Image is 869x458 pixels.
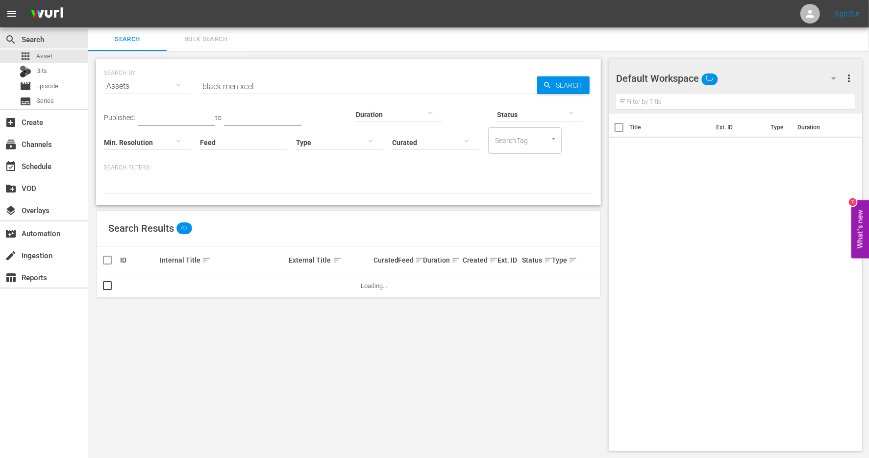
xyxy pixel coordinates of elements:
[451,256,460,265] span: sort
[104,164,593,172] p: Search Filters:
[120,256,157,264] div: ID
[333,256,342,265] span: sort
[5,139,17,150] span: Channels
[20,50,31,62] span: Asset
[373,256,396,264] div: Curated
[497,256,520,264] div: Ext. ID
[552,76,590,94] span: Search
[104,72,190,100] div: Assets
[108,222,174,234] span: Search Results
[202,256,211,265] span: sort
[711,114,765,141] th: Ext. ID
[5,117,17,128] span: Create
[5,228,17,240] span: Automation
[6,8,18,20] span: menu
[616,65,845,92] div: Default Workspace
[629,114,711,141] th: Title
[36,96,54,106] span: Series
[36,51,52,61] span: Asset
[361,282,387,289] span: Loading...
[423,254,460,266] div: Duration
[463,254,495,266] div: Created
[5,34,17,46] span: Search
[549,134,558,144] button: Open
[94,34,161,45] span: Search
[24,2,71,25] img: ans4CAIJ8jUAAAAAAAAAAAAAAAAAAAAAAAAgQb4GAAAAAAAAAAAAAAAAAAAAAAAAJMjXAAAAAAAAAAAAAAAAAAAAAAAAgAT5G...
[843,72,855,84] span: more_vert
[765,114,792,141] th: Type
[20,66,31,77] div: Bits
[20,80,31,92] span: Episode
[398,254,420,266] div: Feed
[849,198,857,206] div: 2
[173,34,239,45] span: Bulk Search
[5,205,17,217] span: Overlays
[36,66,47,76] span: Bits
[522,254,549,266] div: Status
[104,114,135,121] span: Published:
[552,254,569,266] div: Type
[569,256,577,265] span: sort
[5,250,17,262] span: Ingestion
[20,96,31,107] span: Series
[537,76,590,94] button: Search
[834,10,860,18] a: Sign Out
[215,114,222,121] span: to
[792,114,850,141] th: Duration
[160,254,286,266] div: Internal Title
[176,222,192,234] span: 43
[5,183,17,194] span: VOD
[851,200,869,258] button: Open Feedback Widget
[36,81,58,91] span: Episode
[5,272,17,284] span: Reports
[489,256,498,265] span: sort
[289,254,371,266] div: External Title
[544,256,553,265] span: sort
[843,67,855,90] button: more_vert
[415,256,424,265] span: sort
[5,161,17,172] span: Schedule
